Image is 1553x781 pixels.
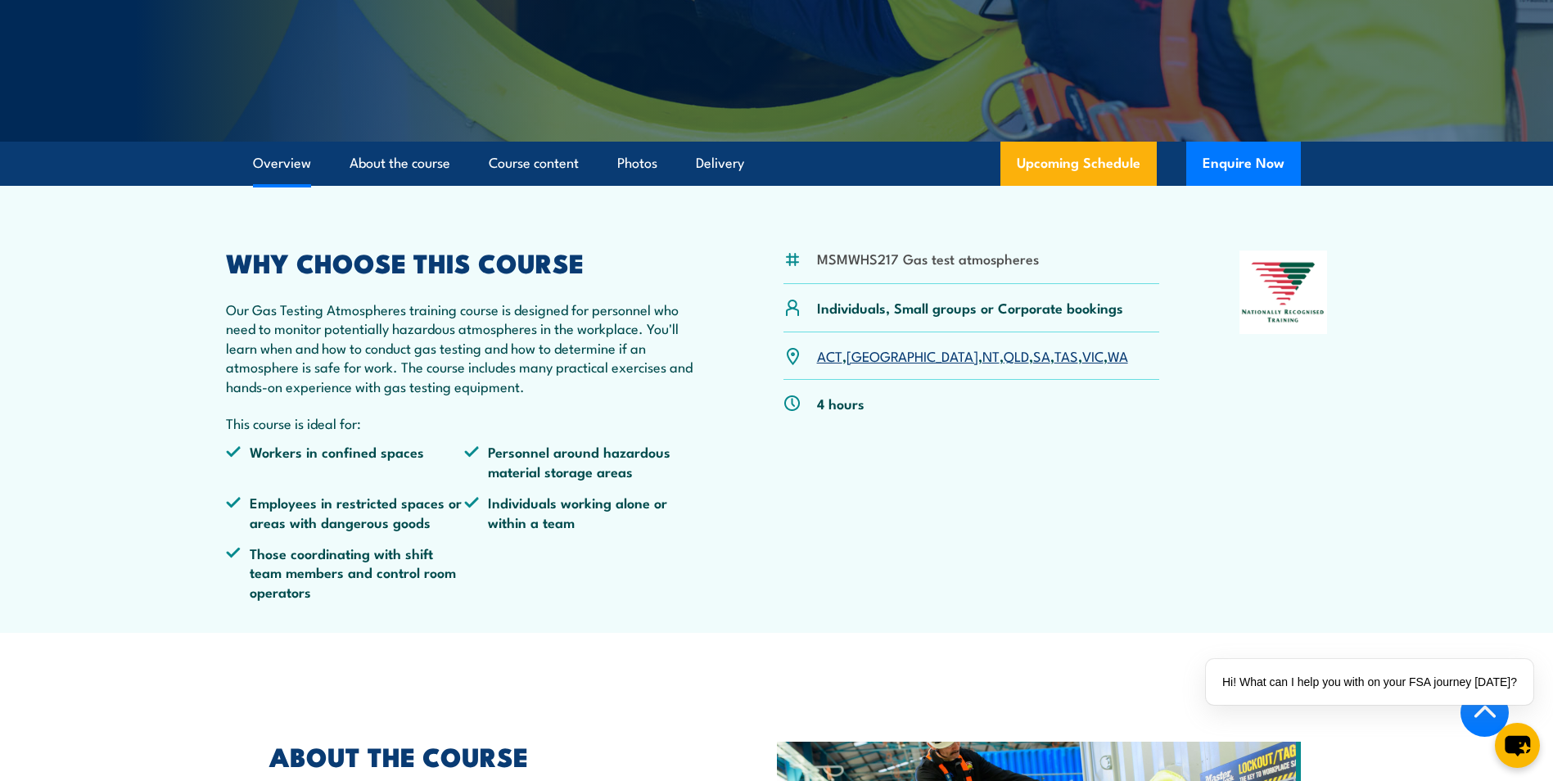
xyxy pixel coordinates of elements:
a: Photos [617,142,657,185]
a: Upcoming Schedule [1000,142,1157,186]
li: Workers in confined spaces [226,442,465,481]
a: Delivery [696,142,744,185]
p: Individuals, Small groups or Corporate bookings [817,298,1123,317]
p: 4 hours [817,394,865,413]
button: Enquire Now [1186,142,1301,186]
button: chat-button [1495,723,1540,768]
a: QLD [1004,345,1029,365]
li: MSMWHS217 Gas test atmospheres [817,249,1039,268]
h2: WHY CHOOSE THIS COURSE [226,251,704,273]
a: SA [1033,345,1050,365]
p: Our Gas Testing Atmospheres training course is designed for personnel who need to monitor potenti... [226,300,704,395]
a: About the course [350,142,450,185]
a: Course content [489,142,579,185]
div: Hi! What can I help you with on your FSA journey [DATE]? [1206,659,1533,705]
img: Nationally Recognised Training logo. [1239,251,1328,334]
p: , , , , , , , [817,346,1128,365]
a: NT [982,345,1000,365]
a: TAS [1054,345,1078,365]
p: This course is ideal for: [226,413,704,432]
a: [GEOGRAPHIC_DATA] [846,345,978,365]
li: Personnel around hazardous material storage areas [464,442,703,481]
h2: ABOUT THE COURSE [269,744,702,767]
a: ACT [817,345,842,365]
li: Employees in restricted spaces or areas with dangerous goods [226,493,465,531]
li: Those coordinating with shift team members and control room operators [226,544,465,601]
a: VIC [1082,345,1104,365]
a: Overview [253,142,311,185]
a: WA [1108,345,1128,365]
li: Individuals working alone or within a team [464,493,703,531]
